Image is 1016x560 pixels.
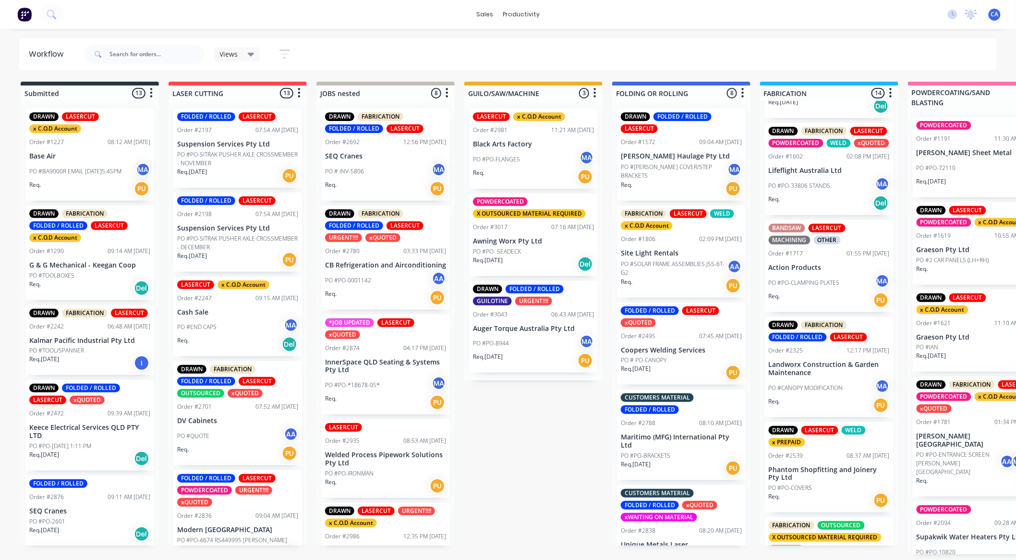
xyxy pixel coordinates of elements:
div: BANDSAW [769,224,805,232]
div: LASERCUT [949,206,986,215]
div: Del [873,195,889,211]
div: DRAWN [29,384,59,392]
p: PO #PO-33806 STANDS [769,182,831,190]
div: DRAWN [29,209,59,218]
div: POWDERCOATED [769,139,823,147]
div: Order #1619 [917,231,951,240]
div: LASERCUT [239,196,276,205]
div: FOLDED / ROLLED [653,112,712,121]
div: PU [578,169,593,184]
div: 12:17 PM [DATE] [847,346,890,355]
div: PU [726,365,741,380]
div: Del [578,256,593,272]
div: Order #2935 [325,437,360,445]
div: PU [134,181,149,196]
div: DRAWNFABRICATIONLASERCUTPOWDERCOATEDWELDxQUOTEDOrder #160202:08 PM [DATE]Lifeflight Australia Ltd... [765,123,894,215]
div: PU [726,461,741,476]
div: 03:33 PM [DATE] [403,247,446,256]
div: Order #1602 [769,152,803,161]
div: PU [873,292,889,308]
div: WELD [710,209,734,218]
p: PO #BA9000R EMAIL [DATE]5.45PM [29,167,121,176]
p: SEQ Cranes [325,152,446,160]
div: LASERCUT [239,377,276,386]
p: Req. [769,397,780,406]
p: Welded Process Pipework Solutions Pty Ltd [325,451,446,467]
div: 08:12 AM [DATE] [108,138,150,146]
div: x C.O.D Account [917,305,968,314]
div: 07:54 AM [DATE] [255,126,298,134]
p: Maritimo (MFG) International Pty Ltd [621,433,742,450]
p: Lifeflight Australia Ltd [769,167,890,175]
p: PO #END CAPS [177,323,217,331]
div: xQUOTED [70,396,105,404]
div: LASERCUT [949,293,986,302]
div: MA [432,162,446,177]
div: DRAWNFOLDED / ROLLEDLASERCUTxQUOTEDOrder #247209:39 AM [DATE]Keece Electrical Services QLD PTY LT... [25,380,154,471]
div: FOLDED / ROLLED [506,285,564,293]
p: PO #PO-[DATE] 1:11 PM [29,442,91,450]
p: Keece Electrical Services QLD PTY LTD [29,424,150,440]
div: MACHINING [769,236,810,244]
div: DRAWNLASERCUTx C.O.D AccountOrder #122708:12 AM [DATE]Base AirPO #BA9000R EMAIL [DATE]5.45PMMAReq.PU [25,109,154,201]
div: MA [432,376,446,390]
p: InnerSpace QLD Seating & Systems Pty Ltd [325,358,446,375]
div: FABRICATION [949,380,995,389]
div: Order #3043 [473,310,508,319]
div: FOLDED / ROLLEDOrder #287609:11 AM [DATE]SEQ CranesPO #PO-2601Req.[DATE]Del [25,475,154,546]
p: PO #2 CAR PANELS (LH+RH) [917,256,989,265]
p: Req. [DATE] [621,460,651,469]
div: Order #2247 [177,294,212,303]
div: PU [282,446,297,461]
div: DRAWN [621,112,650,121]
div: DRAWN [917,380,946,389]
div: LASERCUT [29,396,66,404]
div: FOLDED / ROLLED [325,124,383,133]
p: Req. [DATE] [473,256,503,265]
div: MA [136,162,150,177]
p: PO #IAN [917,343,939,352]
div: LASERCUT [111,309,148,317]
div: 07:52 AM [DATE] [255,402,298,411]
div: Order #1781 [917,418,951,426]
p: Req. [917,476,928,485]
div: x PREPAID [769,438,805,447]
div: xQUOTED [917,404,952,413]
p: Req. [DATE] [621,365,651,373]
p: Req. [DATE] [473,353,503,361]
p: Req. [325,394,337,403]
div: POWDERCOATED [917,392,971,401]
div: PU [873,398,889,413]
div: DRAWNFABRICATIONFOLDED / ROLLEDLASERCUTx C.O.D AccountOrder #129009:14 AM [DATE]G & G Mechanical ... [25,206,154,300]
div: Order #2242 [29,322,64,331]
p: PO #PO-8944 [473,339,509,348]
div: 06:48 AM [DATE] [108,322,150,331]
div: FABRICATION [62,209,108,218]
div: LASERCUT [325,423,362,432]
div: POWDERCOATED [917,121,971,130]
div: DRAWN [325,209,354,218]
div: URGENT!!!! [325,233,362,242]
div: Order #1290 [29,247,64,256]
div: LASERCUT [239,112,276,121]
p: PO #PO-BRACKETS [621,451,670,460]
div: MA [875,177,890,191]
p: Req. [29,280,41,289]
div: FABRICATION [210,365,255,374]
div: FABRICATION [801,321,847,329]
p: Req. [DATE] [769,98,798,107]
div: LASERCUT [387,221,423,230]
div: Order #2539 [769,451,803,460]
div: LASERCUT [91,221,128,230]
div: FOLDED / ROLLED [177,196,235,205]
div: LASERCUT [473,112,510,121]
div: URGENT!!!! [235,486,272,495]
div: FOLDED / ROLLED [325,221,383,230]
div: LASERCUT [830,333,867,341]
div: LASERCUTOrder #293508:53 AM [DATE]Welded Process Pipework Solutions Pty LtdPO #PO-IRONMANReq.PU [321,419,450,498]
p: Landworx Construction & Garden Maintenance [769,361,890,377]
p: Req. [177,336,189,345]
p: PO #TOOL/SPANNER [29,346,84,355]
div: Del [282,337,297,352]
div: 09:39 AM [DATE] [108,409,150,418]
